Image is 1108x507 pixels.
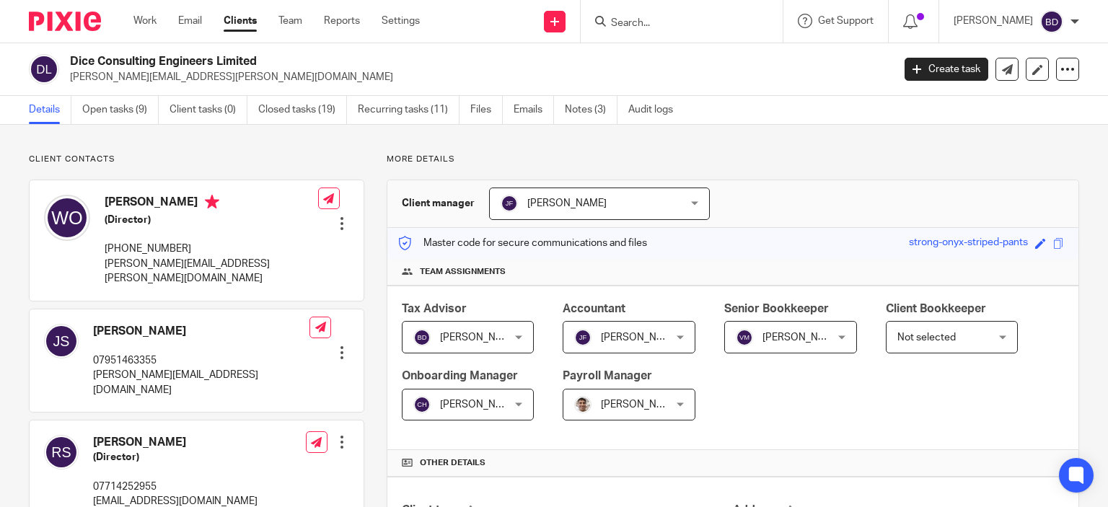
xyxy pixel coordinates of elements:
[44,324,79,358] img: svg%3E
[93,324,309,339] h4: [PERSON_NAME]
[44,195,90,241] img: svg%3E
[724,303,829,314] span: Senior Bookkeeper
[440,400,519,410] span: [PERSON_NAME]
[1040,10,1063,33] img: svg%3E
[105,242,318,256] p: [PHONE_NUMBER]
[29,12,101,31] img: Pixie
[70,54,721,69] h2: Dice Consulting Engineers Limited
[93,368,309,397] p: [PERSON_NAME][EMAIL_ADDRESS][DOMAIN_NAME]
[93,353,309,368] p: 07951463355
[601,400,680,410] span: [PERSON_NAME]
[29,54,59,84] img: svg%3E
[402,303,467,314] span: Tax Advisor
[170,96,247,124] a: Client tasks (0)
[736,329,753,346] img: svg%3E
[44,435,79,469] img: svg%3E
[420,457,485,469] span: Other details
[82,96,159,124] a: Open tasks (9)
[398,236,647,250] p: Master code for secure communications and files
[886,303,986,314] span: Client Bookkeeper
[93,435,258,450] h4: [PERSON_NAME]
[954,14,1033,28] p: [PERSON_NAME]
[413,329,431,346] img: svg%3E
[909,235,1028,252] div: strong-onyx-striped-pants
[574,329,592,346] img: svg%3E
[105,257,318,286] p: [PERSON_NAME][EMAIL_ADDRESS][PERSON_NAME][DOMAIN_NAME]
[258,96,347,124] a: Closed tasks (19)
[278,14,302,28] a: Team
[470,96,503,124] a: Files
[762,332,842,343] span: [PERSON_NAME]
[382,14,420,28] a: Settings
[897,332,956,343] span: Not selected
[514,96,554,124] a: Emails
[387,154,1079,165] p: More details
[29,154,364,165] p: Client contacts
[402,370,518,382] span: Onboarding Manager
[563,303,625,314] span: Accountant
[905,58,988,81] a: Create task
[501,195,518,212] img: svg%3E
[601,332,680,343] span: [PERSON_NAME]
[420,266,506,278] span: Team assignments
[402,196,475,211] h3: Client manager
[29,96,71,124] a: Details
[70,70,883,84] p: [PERSON_NAME][EMAIL_ADDRESS][PERSON_NAME][DOMAIN_NAME]
[205,195,219,209] i: Primary
[440,332,519,343] span: [PERSON_NAME]
[413,396,431,413] img: svg%3E
[224,14,257,28] a: Clients
[358,96,460,124] a: Recurring tasks (11)
[610,17,739,30] input: Search
[105,195,318,213] h4: [PERSON_NAME]
[563,370,652,382] span: Payroll Manager
[105,213,318,227] h5: (Director)
[93,450,258,464] h5: (Director)
[818,16,874,26] span: Get Support
[178,14,202,28] a: Email
[527,198,607,208] span: [PERSON_NAME]
[93,480,258,494] p: 07714252955
[574,396,592,413] img: PXL_20240409_141816916.jpg
[133,14,157,28] a: Work
[324,14,360,28] a: Reports
[628,96,684,124] a: Audit logs
[565,96,617,124] a: Notes (3)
